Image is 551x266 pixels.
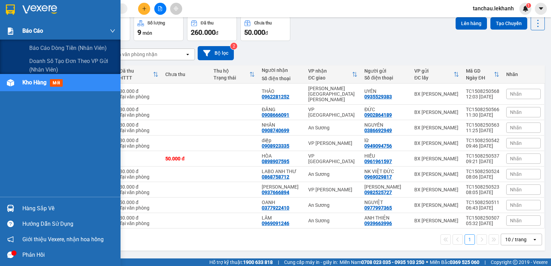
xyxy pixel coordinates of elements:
[364,159,392,164] div: 0961961597
[466,112,499,118] div: 11:30 [DATE]
[364,88,407,94] div: UYÊN
[414,202,459,208] div: BX [PERSON_NAME]
[119,128,158,133] div: Tại văn phòng
[467,4,519,13] span: tanchau.lekhanh
[526,3,531,8] sup: 1
[262,184,301,190] div: KIM NGỌC
[465,234,475,245] button: 1
[466,200,499,205] div: TC1508250511
[364,68,407,74] div: Người gửi
[510,109,522,115] span: Nhãn
[119,205,158,211] div: Tại văn phòng
[364,143,392,149] div: 0949094756
[119,200,158,205] div: 50.000 đ
[462,65,503,84] th: Toggle SortBy
[22,26,43,35] span: Báo cáo
[510,202,522,208] span: Nhãn
[364,94,392,99] div: 0935529383
[414,68,454,74] div: VP gửi
[262,159,289,164] div: 0898907595
[466,128,499,133] div: 11:25 [DATE]
[510,156,522,161] span: Nhãn
[364,169,407,174] div: NK VIỆT ĐỨC
[414,75,454,81] div: ĐC lấy
[414,171,459,177] div: BX [PERSON_NAME]
[209,258,273,266] span: Hỗ trợ kỹ thuật:
[119,221,158,226] div: Tại văn phòng
[262,169,301,174] div: LABO ANH THƯ
[364,205,392,211] div: 0977997365
[262,190,289,195] div: 0937666894
[308,125,357,130] div: An Sương
[119,112,158,118] div: Tại văn phòng
[119,138,158,143] div: 30.000 đ
[110,28,115,34] span: down
[230,43,237,50] sup: 2
[6,4,15,15] img: logo-vxr
[466,159,499,164] div: 09:21 [DATE]
[364,174,392,180] div: 0969029817
[187,16,237,41] button: Đã thu260.000đ
[466,205,499,211] div: 06:43 [DATE]
[510,171,522,177] span: Nhãn
[119,174,158,180] div: Tại văn phòng
[430,258,479,266] span: Miền Bắc
[414,218,459,223] div: BX [PERSON_NAME]
[7,79,14,86] img: warehouse-icon
[29,57,115,74] span: Doanh số tạo đơn theo VP gửi (nhân viên)
[538,6,544,12] span: caret-down
[210,65,258,84] th: Toggle SortBy
[278,258,279,266] span: |
[214,75,249,81] div: Trạng thái
[216,30,218,36] span: đ
[308,140,357,146] div: VP [PERSON_NAME]
[170,3,182,15] button: aim
[466,215,499,221] div: TC1508250507
[466,107,499,112] div: TC1508250566
[119,184,158,190] div: 30.000 đ
[308,202,357,208] div: An Sương
[214,68,249,74] div: Thu hộ
[364,112,392,118] div: 0902864189
[466,94,499,99] div: 12:03 [DATE]
[364,215,407,221] div: ANH THIỆN
[426,261,428,264] span: ⚪️
[7,28,14,35] img: solution-icon
[340,258,424,266] span: Miền Nam
[490,17,527,30] button: Tạo Chuyến
[364,221,392,226] div: 0939663996
[308,86,357,102] div: [PERSON_NAME][GEOGRAPHIC_DATA][PERSON_NAME]
[510,218,522,223] span: Nhãn
[532,237,538,242] svg: open
[364,190,392,195] div: 0982525727
[119,94,158,99] div: Tại văn phòng
[308,218,357,223] div: An Sương
[22,79,46,86] span: Kho hàng
[466,153,499,159] div: TC1508250537
[364,107,407,112] div: ĐỨC
[414,187,459,192] div: BX [PERSON_NAME]
[110,51,157,58] div: Chọn văn phòng nhận
[262,200,301,205] div: OANH
[414,125,459,130] div: BX [PERSON_NAME]
[262,112,289,118] div: 0908666091
[308,153,357,164] div: VP [GEOGRAPHIC_DATA]
[466,184,499,190] div: TC1508250523
[414,156,459,161] div: BX [PERSON_NAME]
[466,68,494,74] div: Mã GD
[7,236,14,243] span: notification
[262,138,301,143] div: diệp
[505,236,527,243] div: 10 / trang
[364,200,407,205] div: NGUYỆT
[50,79,63,87] span: mới
[308,75,352,81] div: ĐC giao
[466,190,499,195] div: 08:05 [DATE]
[456,17,487,30] button: Lên hàng
[119,169,158,174] div: 30.000 đ
[485,258,486,266] span: |
[506,72,541,77] div: Nhãn
[116,65,162,84] th: Toggle SortBy
[414,91,459,97] div: BX [PERSON_NAME]
[466,169,499,174] div: TC1508250524
[119,190,158,195] div: Tại văn phòng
